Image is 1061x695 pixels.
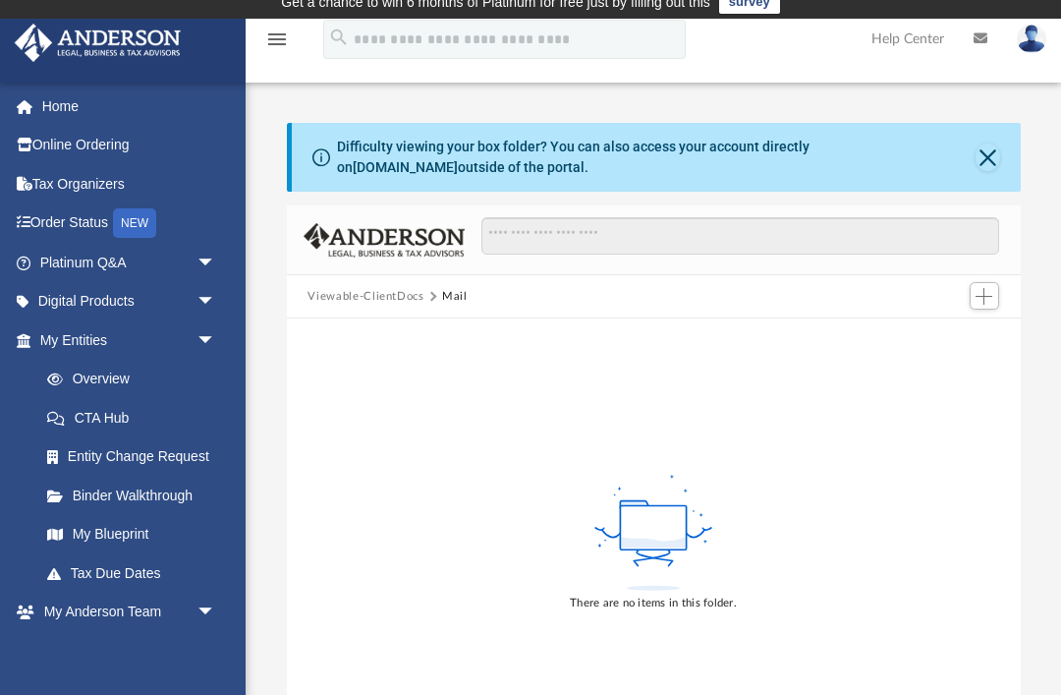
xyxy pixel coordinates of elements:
i: search [328,27,350,48]
a: My Blueprint [28,515,236,554]
img: User Pic [1017,25,1046,53]
a: Online Ordering [14,126,246,165]
div: NEW [113,208,156,238]
a: Overview [28,360,246,399]
a: Platinum Q&Aarrow_drop_down [14,243,246,282]
button: Close [976,144,1000,171]
a: Tax Organizers [14,164,246,203]
a: Home [14,87,246,126]
img: Anderson Advisors Platinum Portal [9,24,187,62]
span: arrow_drop_down [196,320,236,361]
a: Tax Due Dates [28,553,246,593]
span: arrow_drop_down [196,243,236,283]
a: My Entitiesarrow_drop_down [14,320,246,360]
a: Binder Walkthrough [28,476,246,515]
button: Viewable-ClientDocs [307,288,423,306]
a: Entity Change Request [28,437,246,477]
a: [DOMAIN_NAME] [353,159,458,175]
a: menu [265,37,289,51]
a: My Anderson Teamarrow_drop_down [14,593,236,632]
i: menu [265,28,289,51]
button: Mail [442,288,468,306]
span: arrow_drop_down [196,593,236,633]
div: There are no items in this folder. [570,595,737,612]
a: CTA Hub [28,398,246,437]
a: Digital Productsarrow_drop_down [14,282,246,321]
span: arrow_drop_down [196,282,236,322]
div: Difficulty viewing your box folder? You can also access your account directly on outside of the p... [337,137,976,178]
button: Add [970,282,999,310]
input: Search files and folders [481,217,998,255]
a: Order StatusNEW [14,203,246,244]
